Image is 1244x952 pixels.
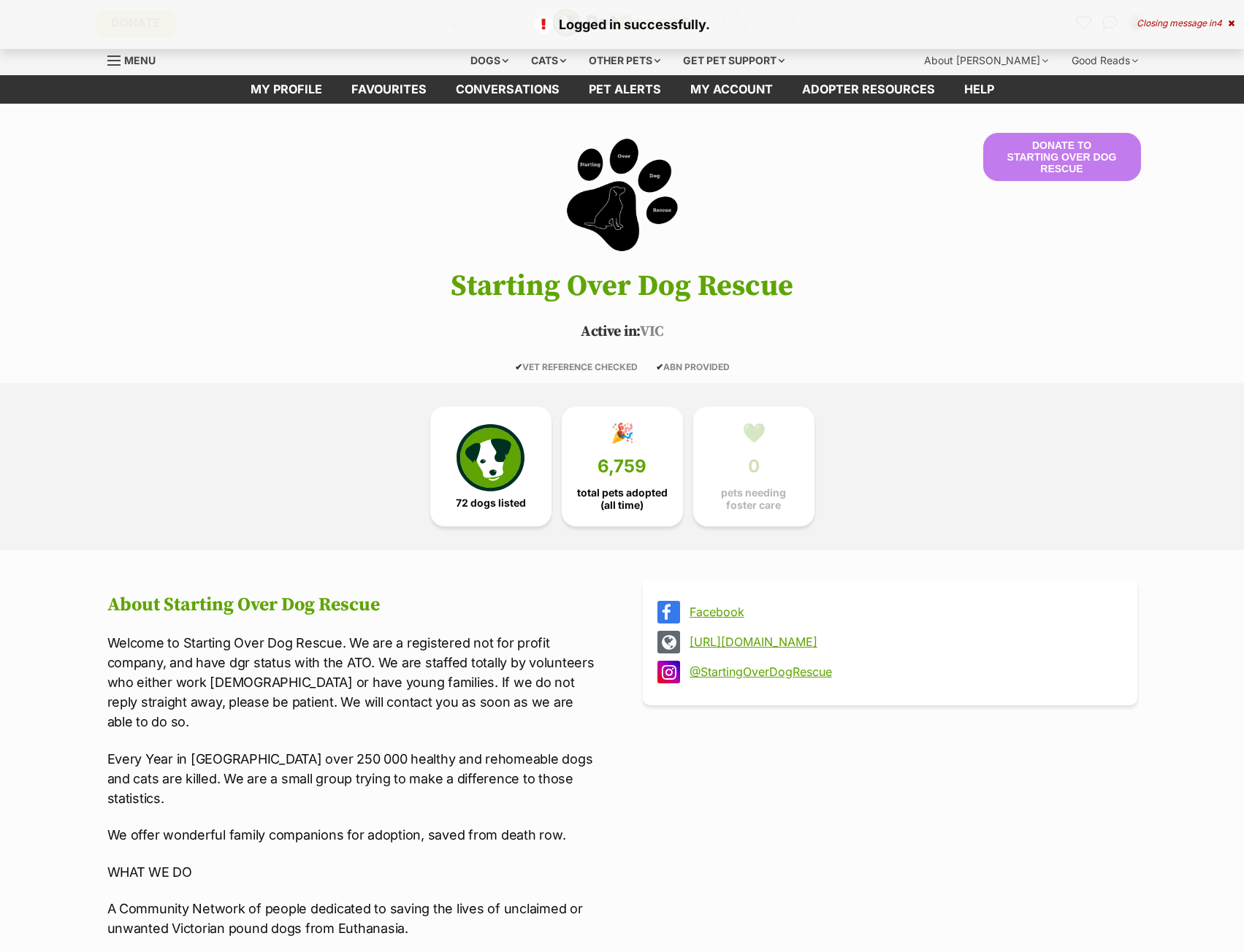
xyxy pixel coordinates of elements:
[673,46,795,75] div: Get pet support
[430,407,552,526] a: 72 dogs listed
[693,407,814,526] a: 💚 0 pets needing foster care
[690,635,1117,648] a: [URL][DOMAIN_NAME]
[457,424,524,491] img: petrescue-icon-eee76f85a60ef55c4a1927667547b313a7c0e82042636edf73dce9c88f694885.svg
[460,46,519,75] div: Dogs
[337,75,441,104] a: Favourites
[107,862,602,882] p: WHAT WE DO
[983,133,1141,181] button: Donate to Starting Over Dog Rescue
[742,422,766,444] div: 💚
[107,594,602,616] h2: About Starting Over Dog Rescue
[787,75,950,104] a: Adopter resources
[574,75,676,104] a: Pet alerts
[107,633,602,732] p: Welcome to Starting Over Dog Rescue. We are a registered not for profit company, and have dgr sta...
[656,361,730,372] span: ABN PROVIDED
[441,75,574,104] a: conversations
[656,361,663,372] icon: ✔
[107,899,602,938] p: A Community Network of people dedicated to saving the lives of unclaimed or unwanted Victorian po...
[521,46,576,75] div: Cats
[124,54,156,66] span: Menu
[598,456,646,477] span: 6,759
[581,323,640,341] span: Active in:
[1061,46,1148,75] div: Good Reads
[611,422,634,444] div: 🎉
[914,46,1058,75] div: About [PERSON_NAME]
[690,605,1117,618] a: Facebook
[706,487,802,510] span: pets needing foster care
[515,361,638,372] span: VET REFERENCE CHECKED
[676,75,787,104] a: My account
[107,749,602,808] p: Every Year in [GEOGRAPHIC_DATA] over 250 000 healthy and rehomeable dogs and cats are killed. We ...
[538,133,705,257] img: Starting Over Dog Rescue
[515,361,522,372] icon: ✔
[579,46,671,75] div: Other pets
[950,75,1009,104] a: Help
[107,825,602,845] p: We offer wonderful family companions for adoption, saved from death row.
[690,665,1117,678] a: @StartingOverDogRescue
[236,75,337,104] a: My profile
[456,497,526,509] span: 72 dogs listed
[107,46,166,72] a: Menu
[574,487,671,510] span: total pets adopted (all time)
[748,456,760,477] span: 0
[85,321,1159,343] p: VIC
[85,270,1159,302] h1: Starting Over Dog Rescue
[562,407,683,526] a: 🎉 6,759 total pets adopted (all time)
